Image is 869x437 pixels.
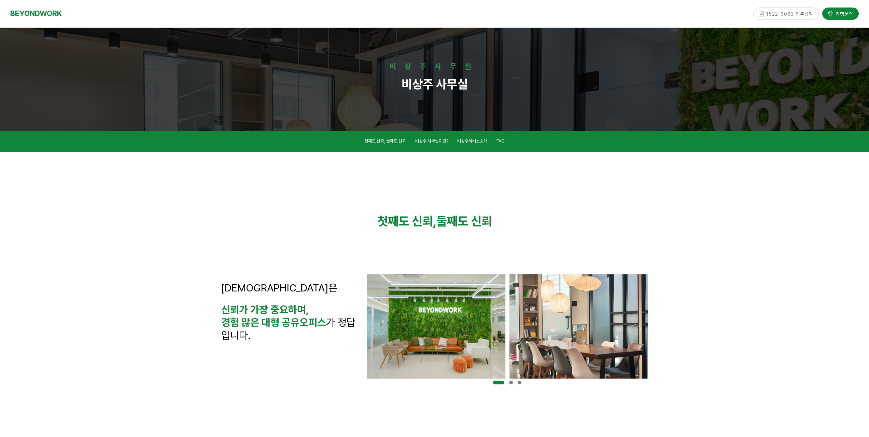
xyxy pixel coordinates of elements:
strong: 둘째도 신뢰 [436,214,492,229]
span: [DEMOGRAPHIC_DATA]은 [221,282,337,294]
span: FAQ [496,138,505,144]
strong: 비상주사무실 [390,62,480,71]
strong: 경험 많은 대형 공유오피스 [221,316,326,328]
span: 비상주 사무실이란? [415,138,448,144]
a: FAQ [496,137,505,147]
span: 가 정답입니다. [221,316,355,341]
a: 첫째도 신뢰, 둘째도 신뢰 [364,137,406,147]
a: 비상주서비스소개 [457,137,487,147]
a: 가맹문의 [822,8,859,19]
strong: 첫째도 신뢰, [377,214,436,229]
strong: 비상주 사무실 [402,77,468,92]
span: 첫째도 신뢰, 둘째도 신뢰 [364,138,406,144]
strong: 신뢰가 가장 중요하며, [221,303,309,316]
span: 가맹문의 [833,10,853,17]
a: 비상주 사무실이란? [415,137,448,147]
span: 비상주서비스소개 [457,138,487,144]
a: BEYONDWORK [10,7,62,20]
